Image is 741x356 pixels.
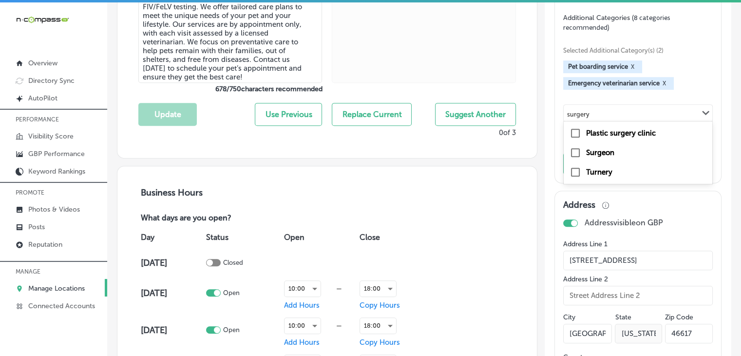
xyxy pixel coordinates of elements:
[332,103,412,126] button: Replace Current
[223,289,239,297] p: Open
[360,301,400,310] span: Copy Hours
[284,301,320,310] span: Add Hours
[97,57,105,64] img: tab_keywords_by_traffic_grey.svg
[255,103,322,126] button: Use Previous
[204,224,282,251] th: Status
[37,58,87,64] div: Domain Overview
[563,153,641,175] button: Update
[28,59,57,67] p: Overview
[223,259,243,266] p: Closed
[138,85,322,93] label: 678 / 750 characters recommended
[563,286,713,305] input: Street Address Line 2
[25,25,107,33] div: Domain: [DOMAIN_NAME]
[223,326,239,334] p: Open
[563,14,670,32] span: Additional Categories
[28,205,80,214] p: Photos & Videos
[360,318,396,334] div: 18:00
[586,168,612,177] label: Turnery
[665,313,693,321] label: Zip Code
[28,302,95,310] p: Connected Accounts
[586,129,656,138] label: Plastic surgery clinic
[28,77,75,85] p: Directory Sync
[615,313,631,321] label: State
[28,132,74,140] p: Visibility Score
[26,57,34,64] img: tab_domain_overview_orange.svg
[28,240,62,249] p: Reputation
[16,25,23,33] img: website_grey.svg
[435,103,516,126] button: Suggest Another
[360,338,400,347] span: Copy Hours
[586,148,614,157] label: Surgeon
[563,324,612,343] input: City
[16,15,69,24] img: 660ab0bf-5cc7-4cb8-ba1c-48b5ae0f18e60NCTV_CLogo_TV_Black_-500x88.png
[321,285,357,292] div: —
[628,63,637,71] button: X
[28,94,57,102] p: AutoPilot
[499,128,516,137] p: 0 of 3
[282,224,357,251] th: Open
[28,223,45,231] p: Posts
[28,284,85,293] p: Manage Locations
[563,199,595,210] h3: Address
[568,79,660,87] span: Emergency veterinarian service
[285,318,321,334] div: 10:00
[357,224,421,251] th: Close
[284,338,320,347] span: Add Hours
[563,313,575,321] label: City
[138,214,301,224] p: What days are you open?
[141,325,204,336] h4: [DATE]
[138,187,516,198] h3: Business Hours
[28,150,85,158] p: GBP Performance
[108,58,164,64] div: Keywords by Traffic
[141,257,204,268] h4: [DATE]
[665,324,713,343] input: Zip Code
[568,63,628,70] span: Pet boarding service
[285,281,321,297] div: 10:00
[28,167,85,176] p: Keyword Rankings
[321,322,357,329] div: —
[563,251,713,270] input: Street Address Line 1
[16,16,23,23] img: logo_orange.svg
[660,79,669,87] button: X
[615,324,662,343] input: NY
[563,47,705,54] span: Selected Additional Category(s) (2)
[563,275,713,283] label: Address Line 2
[138,103,197,126] button: Update
[585,218,663,227] p: Address visible on GBP
[563,240,713,248] label: Address Line 1
[27,16,48,23] div: v 4.0.25
[138,224,204,251] th: Day
[360,281,396,297] div: 18:00
[563,13,670,32] span: (8 categories recommended)
[141,288,204,298] h4: [DATE]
